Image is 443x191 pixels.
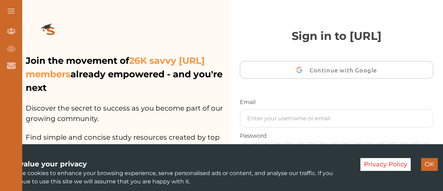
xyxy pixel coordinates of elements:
img: logo [26,12,76,51]
p: Join the movement of already empowered - and you're next [26,54,229,95]
span: Continue with Google [309,62,381,78]
p: Password [240,132,433,140]
input: Enter your username or email [240,110,433,127]
p: Sign in to [URL] [240,28,433,44]
button: Continue with Google [240,61,433,79]
p: Find simple and concise study resources created by top graduates who took the same courses as you... [26,124,230,174]
button: Decline cookies [360,158,411,171]
p: Email [240,98,433,106]
button: Accept cookies [421,158,438,171]
div: We use cookies to enhance your browsing experience, serve personalised ads or content, and analys... [5,159,350,186]
p: Discover the secret to success as you become part of our growing community. [26,95,230,124]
